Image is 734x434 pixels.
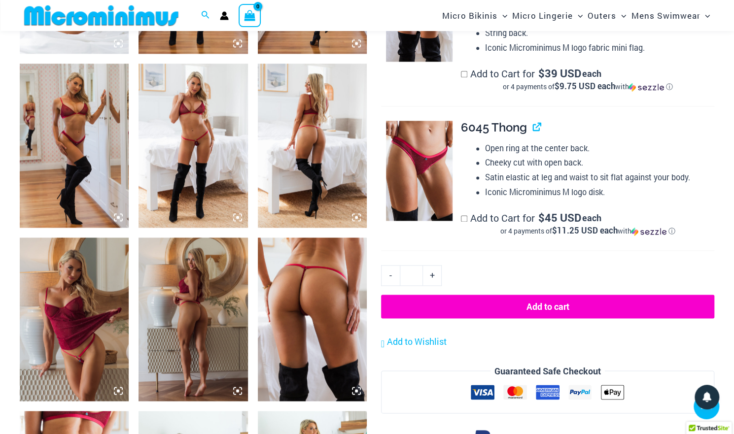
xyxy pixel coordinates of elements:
[700,3,710,28] span: Menu Toggle
[631,3,700,28] span: Mens Swimwear
[538,68,581,78] span: 39 USD
[585,3,629,28] a: OutersMenu ToggleMenu Toggle
[461,82,714,92] div: or 4 payments of$9.75 USD eachwithSezzle Click to learn more about Sezzle
[20,64,129,227] img: Guilty Pleasures Red 1045 Bra 6045 Thong
[201,9,210,22] a: Search icon link
[631,227,666,236] img: Sezzle
[461,226,714,236] div: or 4 payments of$11.25 USD eachwithSezzle Click to learn more about Sezzle
[461,120,527,134] span: 6045 Thong
[387,335,447,347] span: Add to Wishlist
[461,226,714,236] div: or 4 payments of with
[139,237,247,401] img: Guilty Pleasures Red 1260 Slip 689 Micro
[461,82,714,92] div: or 4 payments of with
[554,80,615,92] span: $9.75 USD each
[381,265,400,286] a: -
[485,40,714,55] li: Iconic Microminimus M logo fabric mini flag.
[485,141,714,156] li: Open ring at the center back.
[538,213,581,223] span: 45 USD
[588,3,616,28] span: Outers
[423,265,442,286] a: +
[400,265,423,286] input: Product quantity
[20,4,182,27] img: MM SHOP LOGO FLAT
[510,3,585,28] a: Micro LingerieMenu ToggleMenu Toggle
[538,66,545,80] span: $
[440,3,510,28] a: Micro BikinisMenu ToggleMenu Toggle
[552,225,617,236] span: $11.25 USD each
[381,295,714,318] button: Add to cart
[485,185,714,200] li: Iconic Microminimus M logo disk.
[258,64,367,227] img: Guilty Pleasures Red 1045 Bra 689 Micro
[512,3,573,28] span: Micro Lingerie
[490,364,605,378] legend: Guaranteed Safe Checkout
[629,83,664,92] img: Sezzle
[239,4,261,27] a: View Shopping Cart, empty
[461,215,467,222] input: Add to Cart for$45 USD eachor 4 payments of$11.25 USD eachwithSezzle Click to learn more about Se...
[381,334,447,349] a: Add to Wishlist
[461,211,714,236] label: Add to Cart for
[582,68,601,78] span: each
[485,170,714,185] li: Satin elastic at leg and waist to sit flat against your body.
[497,3,507,28] span: Menu Toggle
[485,155,714,170] li: Cheeky cut with open back.
[485,26,714,40] li: String back.
[20,237,129,401] img: Guilty Pleasures Red 1260 Slip 689 Micro
[616,3,626,28] span: Menu Toggle
[442,3,497,28] span: Micro Bikinis
[139,64,247,227] img: Guilty Pleasures Red 1045 Bra 689 Micro
[573,3,583,28] span: Menu Toggle
[538,210,545,225] span: $
[582,213,601,223] span: each
[438,1,714,30] nav: Site Navigation
[629,3,712,28] a: Mens SwimwearMenu ToggleMenu Toggle
[461,71,467,77] input: Add to Cart for$39 USD eachor 4 payments of$9.75 USD eachwithSezzle Click to learn more about Sezzle
[386,121,453,221] img: Guilty Pleasures Red 6045 Thong
[258,237,367,401] img: Guilty Pleasures Red 689 Micro
[461,67,714,92] label: Add to Cart for
[220,11,229,20] a: Account icon link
